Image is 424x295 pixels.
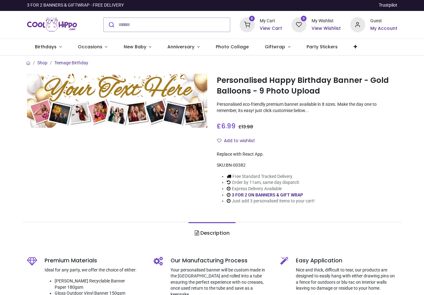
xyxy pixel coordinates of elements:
[45,257,144,265] h5: Premium Materials
[296,267,397,292] p: Nice and thick, difficult to tear, our products are designed to easily hang with either drawing p...
[217,121,236,131] span: £
[227,180,315,186] li: Order by 11am, same day dispatch
[227,174,315,180] li: Free Standard Tracked Delivery
[312,25,341,32] a: View Wishlist
[249,16,255,22] sup: 0
[242,124,253,130] span: 13.98
[296,257,397,265] h5: Easy Application
[260,18,282,24] div: My Cart
[27,39,70,55] a: Birthdays
[78,44,102,50] span: Occasions
[217,162,397,169] div: SKU:
[27,16,77,34] a: Logo of Cool Hippo
[27,2,124,8] div: 3 FOR 2 BANNERS & GIFTWRAP - FREE DELIVERY
[226,163,246,168] span: BN-00382
[217,75,397,97] h1: Personalised Happy Birthday Banner - Gold Balloons - 9 Photo Upload
[116,39,160,55] a: New Baby
[124,44,146,50] span: New Baby
[217,138,221,143] i: Add to wishlist
[291,22,307,27] a: 0
[257,39,299,55] a: Giftwrap
[160,39,208,55] a: Anniversary
[70,39,116,55] a: Occasions
[227,186,315,192] li: Express Delivery Available
[27,16,77,34] img: Cool Hippo
[370,18,397,24] div: Guest
[45,267,144,273] p: Ideal for any party, we offer the choice of either:
[265,44,285,50] span: Giftwrap
[37,60,47,65] a: Shop
[301,16,307,22] sup: 0
[260,25,282,32] a: View Cart
[216,44,249,50] span: Photo Collage
[27,74,208,128] img: Personalised Happy Birthday Banner - Gold Balloons - 9 Photo Upload
[307,44,338,50] span: Party Stickers
[188,222,235,244] a: Description
[221,121,236,131] span: 6.99
[54,60,88,65] a: Teenage Birthday
[370,25,397,32] a: My Account
[35,44,57,50] span: Birthdays
[238,124,253,130] span: £
[217,101,397,114] p: Personalised eco-friendly premium banner available in 8 sizes. Make the day one to remember, its ...
[379,2,397,8] a: Trustpilot
[167,44,194,50] span: Anniversary
[104,18,118,32] button: Submit
[217,136,260,146] button: Add to wishlistAdd to wishlist
[240,22,255,27] a: 0
[312,18,341,24] div: My Wishlist
[55,278,144,290] li: [PERSON_NAME] Recyclable Banner Paper 180gsm
[217,151,397,158] div: Replace with React App.
[227,198,315,204] li: Just add 3 personalised items to your cart!
[171,257,271,265] h5: Our Manufacturing Process
[232,192,303,197] a: 3 FOR 2 ON BANNERS & GIFT WRAP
